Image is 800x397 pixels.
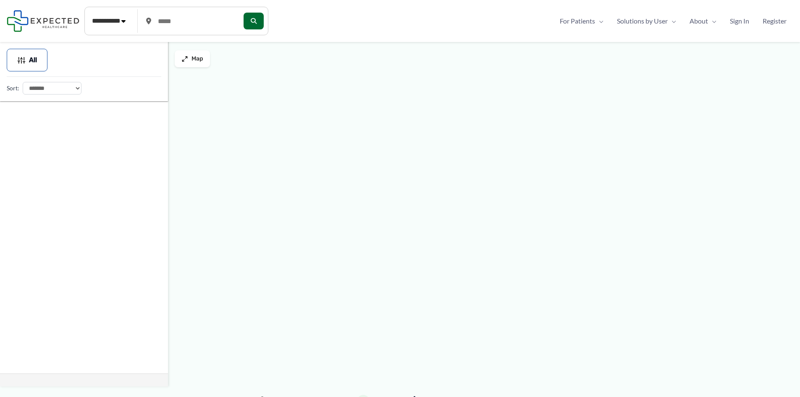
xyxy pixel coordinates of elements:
[7,10,79,32] img: Expected Healthcare Logo - side, dark font, small
[690,15,708,27] span: About
[668,15,676,27] span: Menu Toggle
[181,55,188,62] img: Maximize
[617,15,668,27] span: Solutions by User
[708,15,716,27] span: Menu Toggle
[730,15,749,27] span: Sign In
[683,15,723,27] a: AboutMenu Toggle
[756,15,793,27] a: Register
[610,15,683,27] a: Solutions by UserMenu Toggle
[7,49,47,71] button: All
[553,15,610,27] a: For PatientsMenu Toggle
[7,83,19,94] label: Sort:
[763,15,787,27] span: Register
[723,15,756,27] a: Sign In
[17,56,26,64] img: Filter
[595,15,603,27] span: Menu Toggle
[29,57,37,63] span: All
[560,15,595,27] span: For Patients
[175,50,210,67] button: Map
[191,55,203,63] span: Map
